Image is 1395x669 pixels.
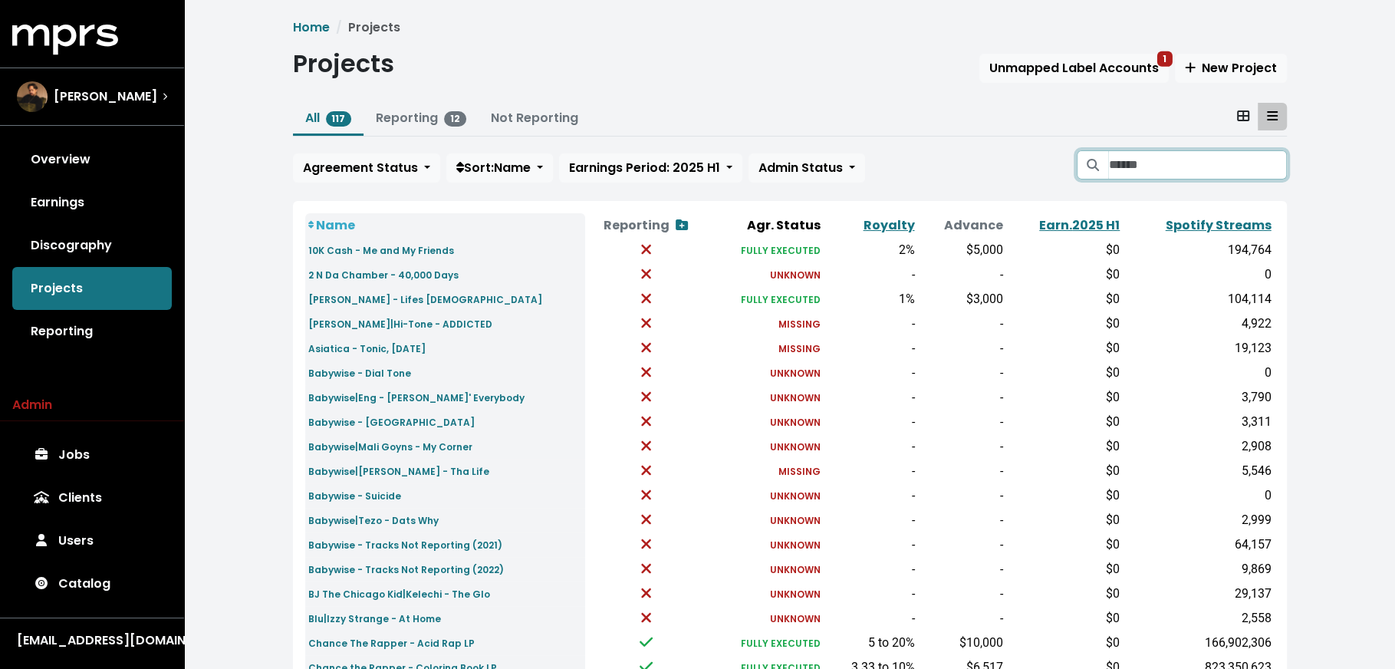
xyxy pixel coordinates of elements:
[1123,336,1274,361] td: 19,123
[1166,216,1272,234] a: Spotify Streams
[769,440,820,453] small: UNKNOWN
[917,385,1005,410] td: -
[1108,150,1286,180] input: Search projects
[823,631,917,655] td: 5 to 20%
[308,514,439,527] small: Babywise|Tezo - Dats Why
[12,631,172,651] button: [EMAIL_ADDRESS][DOMAIN_NAME]
[1005,238,1123,262] td: $0
[823,311,917,336] td: -
[17,631,167,650] div: [EMAIL_ADDRESS][DOMAIN_NAME]
[917,483,1005,508] td: -
[308,241,454,259] a: 10K Cash - Me and My Friends
[769,588,820,601] small: UNKNOWN
[917,606,1005,631] td: -
[1005,582,1123,606] td: $0
[330,18,400,37] li: Projects
[1123,459,1274,483] td: 5,546
[917,582,1005,606] td: -
[1237,110,1249,122] svg: Card View
[308,637,475,650] small: Chance The Rapper - Acid Rap LP
[1123,483,1274,508] td: 0
[293,18,1287,37] nav: breadcrumb
[1039,216,1120,234] a: Earn.2025 H1
[308,290,542,308] a: [PERSON_NAME] - Lifes [DEMOGRAPHIC_DATA]
[1005,385,1123,410] td: $0
[1123,434,1274,459] td: 2,908
[769,612,820,625] small: UNKNOWN
[308,342,426,355] small: Asiatica - Tonic, [DATE]
[823,508,917,532] td: -
[917,459,1005,483] td: -
[376,109,466,127] a: Reporting12
[740,244,820,257] small: FULLY EXECUTED
[823,238,917,262] td: 2%
[917,434,1005,459] td: -
[326,111,352,127] span: 117
[823,557,917,582] td: -
[308,244,454,257] small: 10K Cash - Me and My Friends
[308,489,401,503] small: Babywise - Suicide
[308,269,459,282] small: 2 N Da Chamber - 40,000 Days
[823,459,917,483] td: -
[917,311,1005,336] td: -
[308,416,475,429] small: Babywise - [GEOGRAPHIC_DATA]
[1175,54,1287,83] button: New Project
[778,318,820,331] small: MISSING
[303,159,418,176] span: Agreement Status
[308,563,504,576] small: Babywise - Tracks Not Reporting (2022)
[12,562,172,605] a: Catalog
[823,287,917,311] td: 1%
[1123,532,1274,557] td: 64,157
[308,536,502,553] a: Babywise - Tracks Not Reporting (2021)
[12,224,172,267] a: Discography
[1005,336,1123,361] td: $0
[1185,59,1277,77] span: New Project
[823,336,917,361] td: -
[491,109,578,127] a: Not Reporting
[1005,262,1123,287] td: $0
[769,514,820,527] small: UNKNOWN
[444,111,466,127] span: 12
[308,486,401,504] a: Babywise - Suicide
[823,532,917,557] td: -
[308,465,489,478] small: Babywise|[PERSON_NAME] - Tha Life
[446,153,553,183] button: Sort:Name
[778,465,820,478] small: MISSING
[966,292,1002,306] span: $3,000
[308,462,489,480] a: Babywise|[PERSON_NAME] - Tha Life
[17,81,48,112] img: The selected account / producer
[1005,434,1123,459] td: $0
[823,483,917,508] td: -
[959,635,1002,650] span: $10,000
[989,59,1159,77] span: Unmapped Label Accounts
[917,336,1005,361] td: -
[308,367,411,380] small: Babywise - Dial Tone
[823,434,917,459] td: -
[1123,262,1274,287] td: 0
[12,30,118,48] a: mprs logo
[305,109,352,127] a: All117
[308,318,492,331] small: [PERSON_NAME]|Hi-Tone - ADDICTED
[823,262,917,287] td: -
[12,310,172,353] a: Reporting
[769,416,820,429] small: UNKNOWN
[308,440,472,453] small: Babywise|Mali Goyns - My Corner
[308,612,441,625] small: Blu|Izzy Strange - At Home
[917,213,1005,238] th: Advance
[308,539,502,552] small: Babywise - Tracks Not Reporting (2021)
[12,138,172,181] a: Overview
[769,563,820,576] small: UNKNOWN
[1123,631,1274,655] td: 166,902,306
[769,489,820,503] small: UNKNOWN
[1005,631,1123,655] td: $0
[707,213,823,238] th: Agr. Status
[823,410,917,434] td: -
[293,49,394,78] h1: Projects
[823,582,917,606] td: -
[308,315,492,332] a: [PERSON_NAME]|Hi-Tone - ADDICTED
[1123,508,1274,532] td: 2,999
[308,585,490,602] a: BJ The Chicago Kid|Kelechi - The Glo
[308,560,504,578] a: Babywise - Tracks Not Reporting (2022)
[1005,606,1123,631] td: $0
[1005,459,1123,483] td: $0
